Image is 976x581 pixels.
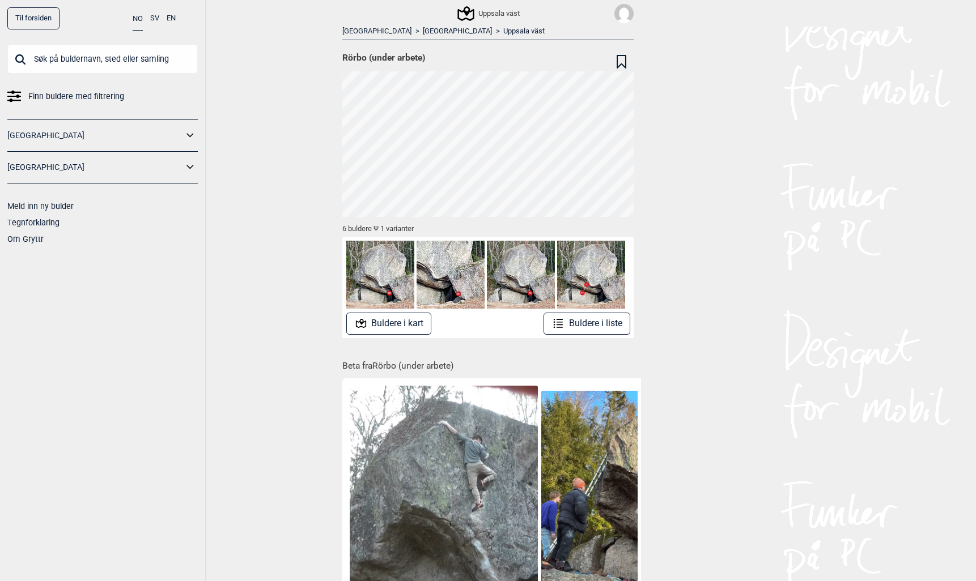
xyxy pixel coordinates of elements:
span: > [496,27,500,36]
a: [GEOGRAPHIC_DATA] [423,27,492,36]
span: > [415,27,419,36]
a: Til forsiden [7,7,60,29]
button: Buldere i kart [346,313,432,335]
a: [GEOGRAPHIC_DATA] [7,127,183,144]
button: EN [167,7,176,29]
img: User fallback1 [614,4,634,23]
span: Finn buldere med filtrering [28,88,124,105]
div: 6 buldere Ψ 1 varianter [342,217,634,237]
h1: Beta fra Rörbo (under arbete) [342,353,634,373]
span: Rörbo (under arbete) [342,52,425,63]
div: Uppsala väst [459,7,520,20]
img: Il Padrino [487,241,555,309]
a: Uppsala väst [503,27,545,36]
button: SV [150,7,159,29]
input: Søk på buldernavn, sted eller samling [7,44,198,74]
button: NO [133,7,143,31]
a: [GEOGRAPHIC_DATA] [7,159,183,176]
a: Om Gryttr [7,234,44,243]
a: Meld inn ny bulder [7,202,74,211]
img: Catcher in the ry [557,241,625,309]
img: A team [346,241,414,309]
a: Finn buldere med filtrering [7,88,198,105]
img: Murdock [417,241,485,309]
a: [GEOGRAPHIC_DATA] [342,27,411,36]
a: Tegnforklaring [7,218,60,227]
button: Buldere i liste [544,313,630,335]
